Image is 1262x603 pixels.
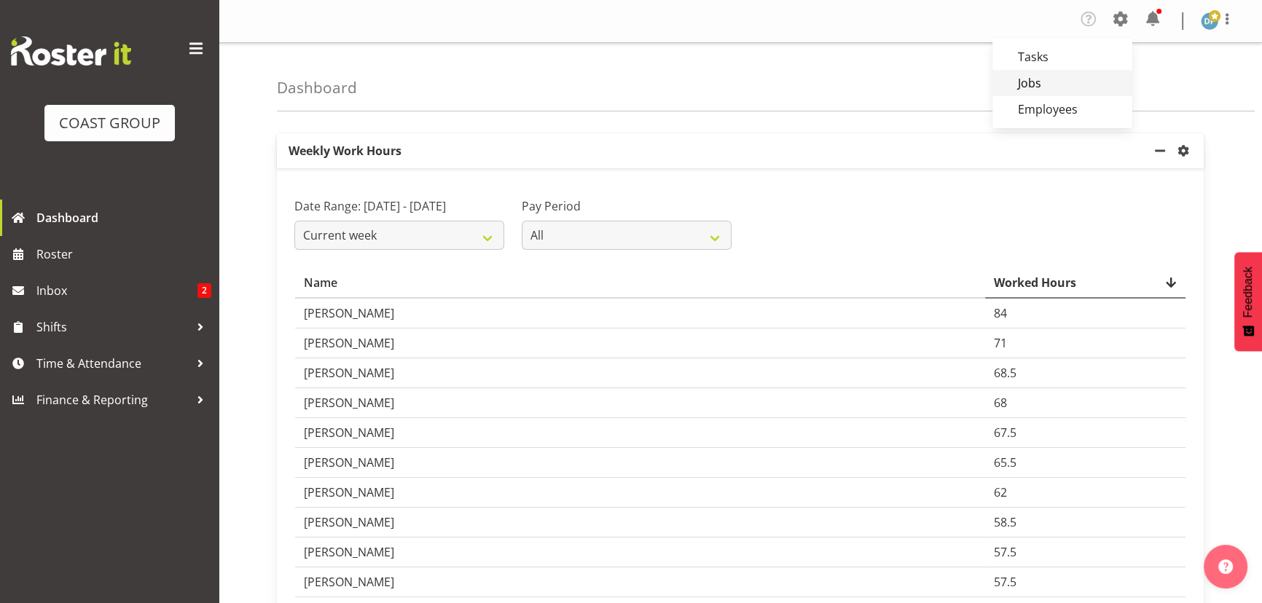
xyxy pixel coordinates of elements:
[36,352,189,374] span: Time & Attendance
[992,96,1132,122] a: Employees
[36,316,189,338] span: Shifts
[36,389,189,411] span: Finance & Reporting
[1218,559,1233,574] img: help-xxl-2.png
[1201,12,1218,30] img: david-forte1134.jpg
[59,112,160,134] div: COAST GROUP
[11,36,131,66] img: Rosterit website logo
[36,280,197,301] span: Inbox
[36,243,211,265] span: Roster
[1242,267,1255,318] span: Feedback
[197,283,211,298] span: 2
[992,44,1132,70] a: Tasks
[277,79,357,96] h4: Dashboard
[1234,252,1262,351] button: Feedback - Show survey
[992,70,1132,96] a: Jobs
[36,207,211,229] span: Dashboard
